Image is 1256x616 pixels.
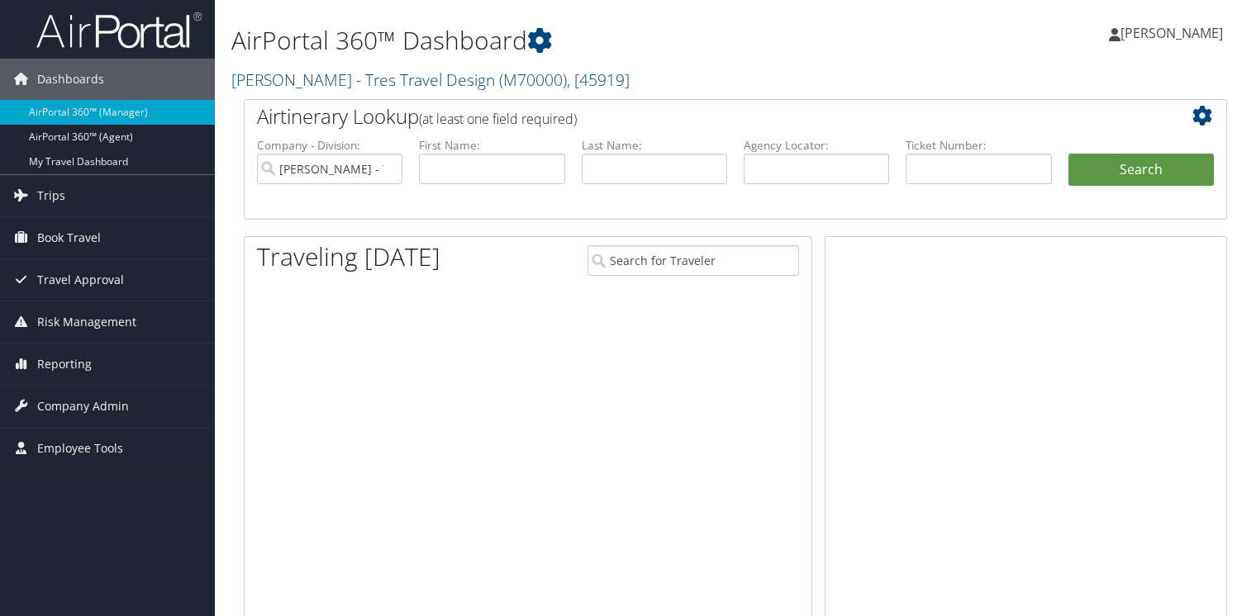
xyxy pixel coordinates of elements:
[1109,8,1239,58] a: [PERSON_NAME]
[499,69,567,91] span: ( M70000 )
[257,239,440,274] h1: Traveling [DATE]
[37,428,123,469] span: Employee Tools
[906,137,1051,154] label: Ticket Number:
[37,259,124,301] span: Travel Approval
[744,137,889,154] label: Agency Locator:
[231,69,630,91] a: [PERSON_NAME] - Tres Travel Design
[37,59,104,100] span: Dashboards
[257,102,1132,130] h2: Airtinerary Lookup
[567,69,630,91] span: , [ 45919 ]
[37,175,65,216] span: Trips
[582,137,727,154] label: Last Name:
[257,137,402,154] label: Company - Division:
[37,344,92,385] span: Reporting
[1120,24,1223,42] span: [PERSON_NAME]
[419,110,577,128] span: (at least one field required)
[37,386,129,427] span: Company Admin
[37,217,101,258] span: Book Travel
[1068,154,1214,187] button: Search
[231,23,903,58] h1: AirPortal 360™ Dashboard
[36,11,202,50] img: airportal-logo.png
[588,245,799,276] input: Search for Traveler
[419,137,564,154] label: First Name:
[37,301,136,343] span: Risk Management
